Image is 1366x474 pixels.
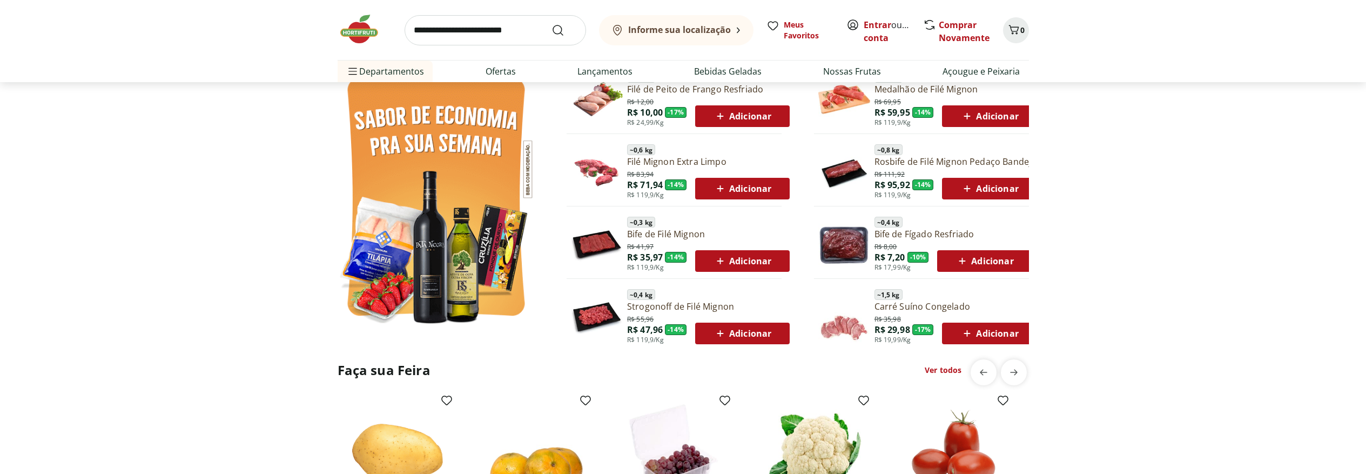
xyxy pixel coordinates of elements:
span: Adicionar [960,110,1018,123]
a: Filé de Peito de Frango Resfriado [627,83,790,95]
span: R$ 55,96 [627,313,654,324]
input: search [405,15,586,45]
span: ou [864,18,912,44]
span: R$ 119,9/Kg [874,191,911,199]
span: - 14 % [665,179,687,190]
button: Adicionar [695,323,790,344]
img: Hortifruti [338,13,392,45]
button: Adicionar [942,105,1037,127]
span: Adicionar [960,182,1018,195]
a: Açougue e Peixaria [943,65,1020,78]
h2: Faça sua Feira [338,362,430,379]
button: next [1001,359,1027,385]
a: Meus Favoritos [766,19,833,41]
img: Bife de Fígado Resfriado [818,218,870,270]
span: R$ 119,9/Kg [874,118,911,127]
span: R$ 47,96 [627,324,663,336]
span: ~ 0,4 kg [627,289,655,300]
button: previous [971,359,997,385]
a: Carré Suíno Congelado [874,301,1037,312]
img: Principal [571,291,623,343]
button: Submit Search [551,24,577,37]
a: Ver todos [925,365,961,376]
a: Bife de Fígado Resfriado [874,228,1032,240]
span: R$ 29,98 [874,324,910,336]
span: ~ 0,3 kg [627,217,655,228]
span: Meus Favoritos [784,19,833,41]
span: R$ 71,94 [627,179,663,191]
span: R$ 119,9/Kg [627,191,664,199]
span: R$ 35,98 [874,313,901,324]
a: Comprar Novamente [939,19,990,44]
span: ~ 1,5 kg [874,289,903,300]
img: Principal [571,218,623,270]
a: Bebidas Geladas [694,65,762,78]
span: ~ 0,8 kg [874,144,903,155]
span: R$ 95,92 [874,179,910,191]
span: R$ 7,20 [874,251,905,263]
span: R$ 41,97 [627,241,654,251]
a: Ofertas [486,65,516,78]
span: R$ 119,9/Kg [627,336,664,344]
span: Departamentos [346,58,424,84]
span: - 14 % [665,324,687,335]
span: ~ 0,4 kg [874,217,903,228]
a: Lançamentos [577,65,632,78]
span: R$ 12,00 [627,96,654,106]
button: Adicionar [695,105,790,127]
span: - 14 % [912,179,934,190]
span: R$ 17,99/Kg [874,263,911,272]
img: Principal [818,146,870,198]
button: Adicionar [695,250,790,272]
span: R$ 10,00 [627,106,663,118]
a: Nossas Frutas [823,65,881,78]
span: R$ 24,99/Kg [627,118,664,127]
img: Filé de Peito de Frango Resfriado [571,74,623,125]
span: ~ 0,6 kg [627,144,655,155]
span: Adicionar [960,327,1018,340]
span: - 14 % [665,252,687,263]
img: Ver todos [338,68,535,331]
span: - 17 % [665,107,687,118]
button: Carrinho [1003,17,1029,43]
img: Principal [818,291,870,343]
span: - 14 % [912,107,934,118]
button: Informe sua localização [599,15,753,45]
span: R$ 119,9/Kg [627,263,664,272]
span: Adicionar [714,182,771,195]
button: Adicionar [937,250,1032,272]
b: Informe sua localização [628,24,731,36]
a: Bife de Filé Mignon [627,228,790,240]
a: Filé Mignon Extra Limpo [627,156,790,168]
button: Menu [346,58,359,84]
span: R$ 8,00 [874,241,897,251]
span: R$ 111,92 [874,168,905,179]
span: 0 [1020,25,1025,35]
a: Criar conta [864,19,923,44]
span: R$ 19,99/Kg [874,336,911,344]
button: Adicionar [695,178,790,199]
span: R$ 59,95 [874,106,910,118]
button: Adicionar [942,178,1037,199]
a: Rosbife de Filé Mignon Pedaço Bandeja [874,156,1037,168]
span: Adicionar [714,255,771,268]
span: Adicionar [714,110,771,123]
span: Adicionar [714,327,771,340]
span: R$ 69,95 [874,96,901,106]
button: Adicionar [942,323,1037,344]
a: Entrar [864,19,891,31]
span: R$ 83,94 [627,168,654,179]
a: Medalhão de Filé Mignon [874,83,1037,95]
span: - 17 % [912,324,934,335]
img: Filé Mignon Extra Limpo [571,146,623,198]
a: Strogonoff de Filé Mignon [627,301,790,312]
span: R$ 35,97 [627,251,663,263]
span: - 10 % [907,252,929,263]
span: Adicionar [955,255,1013,268]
